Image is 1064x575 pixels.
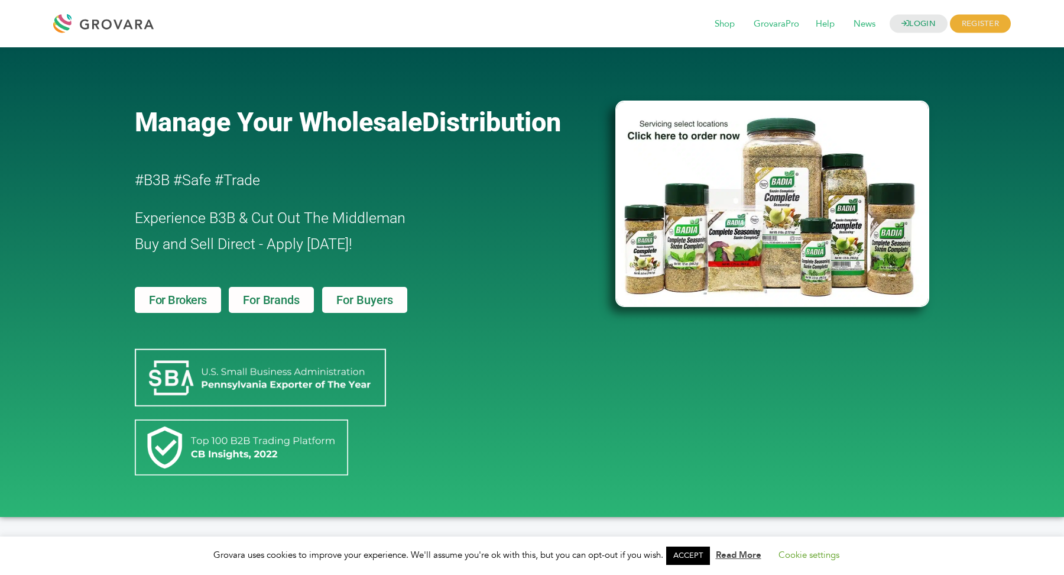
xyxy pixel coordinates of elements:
a: For Brands [229,287,313,313]
a: For Brokers [135,287,221,313]
span: Experience B3B & Cut Out The Middleman [135,209,406,227]
span: For Brands [243,294,299,306]
span: Shop [706,13,743,35]
a: Shop [706,18,743,31]
a: Manage Your WholesaleDistribution [135,106,596,138]
a: Cookie settings [778,549,839,561]
span: Distribution [422,106,561,138]
span: Manage Your Wholesale [135,106,422,138]
span: Help [807,13,843,35]
a: LOGIN [890,15,948,33]
span: Grovara uses cookies to improve your experience. We'll assume you're ok with this, but you can op... [213,549,851,561]
a: GrovaraPro [745,18,807,31]
a: For Buyers [322,287,407,313]
span: For Buyers [336,294,393,306]
a: News [845,18,884,31]
span: For Brokers [149,294,207,306]
span: GrovaraPro [745,13,807,35]
a: Read More [716,549,761,561]
a: Help [807,18,843,31]
span: News [845,13,884,35]
a: ACCEPT [666,547,710,565]
h2: #B3B #Safe #Trade [135,167,547,193]
span: REGISTER [950,15,1011,33]
span: Buy and Sell Direct - Apply [DATE]! [135,235,352,253]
